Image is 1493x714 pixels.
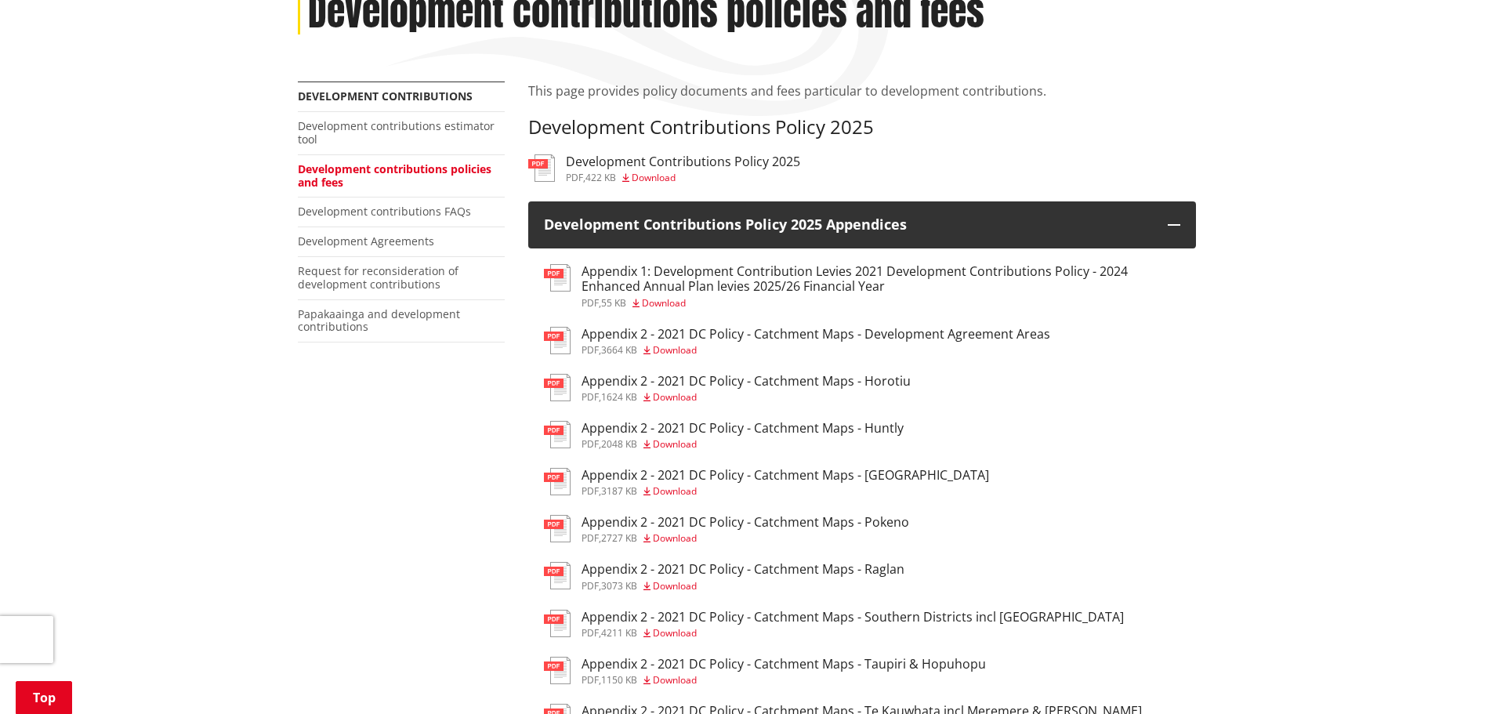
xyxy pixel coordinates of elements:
[582,346,1050,355] div: ,
[298,89,473,103] a: Development contributions
[653,579,697,593] span: Download
[582,657,986,672] h3: Appendix 2 - 2021 DC Policy - Catchment Maps - Taupiri & Hopuhopu
[582,421,904,436] h3: Appendix 2 - 2021 DC Policy - Catchment Maps - Huntly
[566,171,583,184] span: pdf
[544,264,571,292] img: document-pdf.svg
[544,610,571,637] img: document-pdf.svg
[582,390,599,404] span: pdf
[582,673,599,687] span: pdf
[528,154,555,182] img: document-pdf.svg
[632,171,676,184] span: Download
[544,515,571,542] img: document-pdf.svg
[582,327,1050,342] h3: Appendix 2 - 2021 DC Policy - Catchment Maps - Development Agreement Areas
[601,531,637,545] span: 2727 KB
[582,264,1180,294] h3: Appendix 1: Development Contribution Levies 2021 Development Contributions Policy - 2024 Enhanced...
[582,531,599,545] span: pdf
[582,676,986,685] div: ,
[601,673,637,687] span: 1150 KB
[642,296,686,310] span: Download
[544,468,571,495] img: document-pdf.svg
[298,161,491,190] a: Development contributions policies and fees
[582,579,599,593] span: pdf
[653,531,697,545] span: Download
[582,343,599,357] span: pdf
[653,484,697,498] span: Download
[298,306,460,335] a: Papakaainga and development contributions
[528,154,800,183] a: Development Contributions Policy 2025 pdf,422 KB Download
[544,217,1152,233] h3: Development Contributions Policy 2025 Appendices
[582,299,1180,308] div: ,
[582,393,911,402] div: ,
[298,263,458,292] a: Request for reconsideration of development contributions
[601,484,637,498] span: 3187 KB
[601,579,637,593] span: 3073 KB
[528,201,1196,248] button: Development Contributions Policy 2025 Appendices
[544,374,911,402] a: Appendix 2 - 2021 DC Policy - Catchment Maps - Horotiu pdf,1624 KB Download
[544,562,904,590] a: Appendix 2 - 2021 DC Policy - Catchment Maps - Raglan pdf,3073 KB Download
[566,173,800,183] div: ,
[582,562,904,577] h3: Appendix 2 - 2021 DC Policy - Catchment Maps - Raglan
[601,296,626,310] span: 55 KB
[601,437,637,451] span: 2048 KB
[582,582,904,591] div: ,
[16,681,72,714] a: Top
[544,421,571,448] img: document-pdf.svg
[653,390,697,404] span: Download
[601,343,637,357] span: 3664 KB
[653,626,697,640] span: Download
[1421,648,1477,705] iframe: Messenger Launcher
[544,562,571,589] img: document-pdf.svg
[582,484,599,498] span: pdf
[582,440,904,449] div: ,
[601,626,637,640] span: 4211 KB
[582,296,599,310] span: pdf
[528,116,1196,139] h3: Development Contributions Policy 2025
[653,343,697,357] span: Download
[544,374,571,401] img: document-pdf.svg
[653,673,697,687] span: Download
[544,657,986,685] a: Appendix 2 - 2021 DC Policy - Catchment Maps - Taupiri & Hopuhopu pdf,1150 KB Download
[544,327,571,354] img: document-pdf.svg
[582,610,1124,625] h3: Appendix 2 - 2021 DC Policy - Catchment Maps - Southern Districts incl [GEOGRAPHIC_DATA]
[585,171,616,184] span: 422 KB
[582,629,1124,638] div: ,
[582,468,989,483] h3: Appendix 2 - 2021 DC Policy - Catchment Maps - [GEOGRAPHIC_DATA]
[544,264,1180,307] a: Appendix 1: Development Contribution Levies 2021 Development Contributions Policy - 2024 Enhanced...
[544,327,1050,355] a: Appendix 2 - 2021 DC Policy - Catchment Maps - Development Agreement Areas pdf,3664 KB Download
[528,82,1196,100] p: This page provides policy documents and fees particular to development contributions.
[653,437,697,451] span: Download
[544,468,989,496] a: Appendix 2 - 2021 DC Policy - Catchment Maps - [GEOGRAPHIC_DATA] pdf,3187 KB Download
[566,154,800,169] h3: Development Contributions Policy 2025
[544,610,1124,638] a: Appendix 2 - 2021 DC Policy - Catchment Maps - Southern Districts incl [GEOGRAPHIC_DATA] pdf,4211...
[544,657,571,684] img: document-pdf.svg
[544,515,909,543] a: Appendix 2 - 2021 DC Policy - Catchment Maps - Pokeno pdf,2727 KB Download
[582,534,909,543] div: ,
[582,374,911,389] h3: Appendix 2 - 2021 DC Policy - Catchment Maps - Horotiu
[298,118,495,147] a: Development contributions estimator tool
[582,515,909,530] h3: Appendix 2 - 2021 DC Policy - Catchment Maps - Pokeno
[601,390,637,404] span: 1624 KB
[544,421,904,449] a: Appendix 2 - 2021 DC Policy - Catchment Maps - Huntly pdf,2048 KB Download
[298,204,471,219] a: Development contributions FAQs
[582,487,989,496] div: ,
[582,437,599,451] span: pdf
[298,234,434,248] a: Development Agreements
[582,626,599,640] span: pdf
